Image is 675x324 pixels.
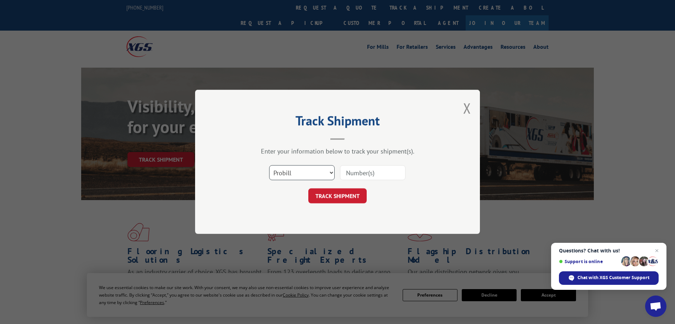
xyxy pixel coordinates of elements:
[340,166,405,181] input: Number(s)
[559,248,659,254] span: Questions? Chat with us!
[308,189,367,204] button: TRACK SHIPMENT
[559,271,659,285] div: Chat with XGS Customer Support
[231,116,444,129] h2: Track Shipment
[463,99,471,117] button: Close modal
[653,246,661,255] span: Close chat
[577,275,649,281] span: Chat with XGS Customer Support
[559,259,619,264] span: Support is online
[231,147,444,156] div: Enter your information below to track your shipment(s).
[645,296,666,317] div: Open chat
